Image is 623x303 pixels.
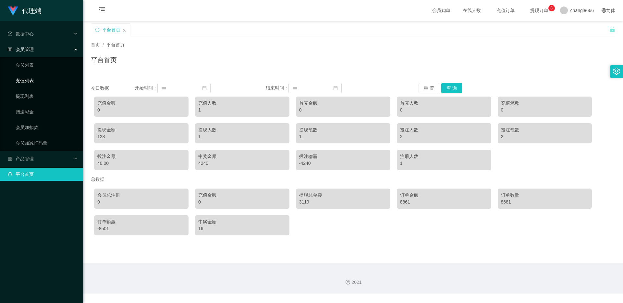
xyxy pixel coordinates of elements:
div: 1 [198,133,286,140]
span: 数据中心 [8,31,34,36]
div: 提现人数 [198,126,286,133]
span: 充值订单 [493,8,518,13]
div: 1 [198,107,286,113]
div: 提现金额 [97,126,185,133]
div: 提现笔数 [299,126,387,133]
div: 3119 [299,199,387,205]
img: logo.9652507e.png [8,7,18,16]
div: 2 [400,133,488,140]
div: 平台首页 [102,24,120,36]
div: 投注输赢 [299,153,387,160]
div: 会员总注册 [97,192,185,199]
div: 0 [400,107,488,113]
a: 充值列表 [16,74,78,87]
div: 0 [299,107,387,113]
div: 4240 [198,160,286,167]
div: 8861 [400,199,488,205]
div: 订单数量 [501,192,589,199]
div: 投注金额 [97,153,185,160]
h1: 代理端 [22,0,42,21]
span: 在线人数 [459,8,484,13]
i: 图标: calendar [202,86,207,90]
div: 2021 [88,279,618,286]
div: 0 [501,107,589,113]
div: 注册人数 [400,153,488,160]
i: 图标: setting [613,68,620,75]
p: 8 [550,5,553,11]
span: 结束时间： [266,85,288,90]
span: / [103,42,104,47]
div: 订单输赢 [97,218,185,225]
i: 图标: sync [95,28,100,32]
a: 会员加扣款 [16,121,78,134]
i: 图标: table [8,47,12,52]
a: 提现列表 [16,90,78,103]
span: 首页 [91,42,100,47]
div: 首充金额 [299,100,387,107]
i: 图标: global [602,8,606,13]
a: 会员列表 [16,59,78,72]
div: 今日数据 [91,85,135,92]
a: 代理端 [8,8,42,13]
div: 2 [501,133,589,140]
div: 中奖金额 [198,218,286,225]
div: 订单金额 [400,192,488,199]
div: 9 [97,199,185,205]
i: 图标: appstore-o [8,156,12,161]
div: 16 [198,225,286,232]
span: 会员管理 [8,47,34,52]
i: 图标: calendar [333,86,338,90]
a: 会员加减打码量 [16,137,78,150]
a: 图标: dashboard平台首页 [8,168,78,181]
div: 0 [198,199,286,205]
div: 总数据 [91,173,615,185]
i: 图标: menu-fold [91,0,113,21]
div: 首充人数 [400,100,488,107]
span: 平台首页 [106,42,125,47]
div: 充值人数 [198,100,286,107]
div: -4240 [299,160,387,167]
div: 投注人数 [400,126,488,133]
div: 8681 [501,199,589,205]
div: -8501 [97,225,185,232]
span: 产品管理 [8,156,34,161]
span: 提现订单 [527,8,552,13]
i: 图标: close [122,28,126,32]
button: 重 置 [419,83,439,93]
span: 开始时间： [135,85,157,90]
div: 128 [97,133,185,140]
div: 充值金额 [97,100,185,107]
div: 投注笔数 [501,126,589,133]
div: 充值笔数 [501,100,589,107]
div: 1 [299,133,387,140]
div: 提现总金额 [299,192,387,199]
button: 查 询 [441,83,462,93]
div: 中奖金额 [198,153,286,160]
sup: 8 [548,5,555,11]
h1: 平台首页 [91,55,117,65]
i: 图标: unlock [609,26,615,32]
div: 40.00 [97,160,185,167]
div: 0 [97,107,185,113]
i: 图标: copyright [346,280,350,284]
a: 赠送彩金 [16,105,78,118]
i: 图标: check-circle-o [8,32,12,36]
div: 充值金额 [198,192,286,199]
div: 1 [400,160,488,167]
